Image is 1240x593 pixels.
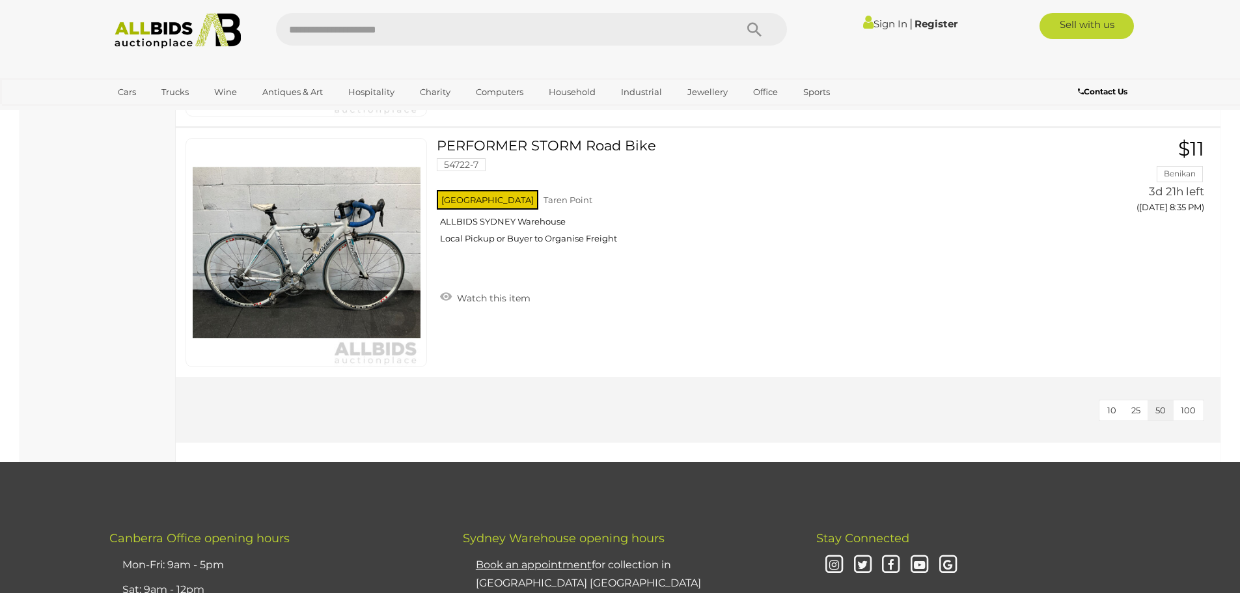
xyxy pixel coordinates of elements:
a: Sell with us [1040,13,1134,39]
a: Cars [109,81,145,103]
a: Register [915,18,958,30]
a: Watch this item [437,287,534,307]
span: 100 [1181,405,1196,415]
button: Search [722,13,787,46]
button: 10 [1099,400,1124,421]
a: Book an appointmentfor collection in [GEOGRAPHIC_DATA] [GEOGRAPHIC_DATA] [476,559,701,590]
button: 25 [1123,400,1148,421]
span: Sydney Warehouse opening hours [463,531,665,545]
a: Trucks [153,81,197,103]
a: Computers [467,81,532,103]
a: Sign In [863,18,907,30]
li: Mon-Fri: 9am - 5pm [119,553,430,578]
img: Allbids.com.au [107,13,249,49]
a: Household [540,81,604,103]
span: Stay Connected [816,531,909,545]
i: Instagram [823,554,846,577]
i: Google [937,554,959,577]
i: Twitter [851,554,874,577]
span: | [909,16,913,31]
button: 100 [1173,400,1204,421]
a: Hospitality [340,81,403,103]
a: Antiques & Art [254,81,331,103]
a: Office [745,81,786,103]
i: Facebook [879,554,902,577]
u: Book an appointment [476,559,592,571]
b: Contact Us [1078,87,1127,96]
a: [GEOGRAPHIC_DATA] [109,103,219,124]
a: PERFORMER STORM Road Bike 54722-7 [GEOGRAPHIC_DATA] Taren Point ALLBIDS SYDNEY Warehouse Local Pi... [447,138,1036,254]
button: 50 [1148,400,1174,421]
a: $11 Benikan 3d 21h left ([DATE] 8:35 PM) [1056,138,1207,219]
span: Canberra Office opening hours [109,531,290,545]
span: $11 [1178,137,1204,161]
span: 50 [1155,405,1166,415]
a: Contact Us [1078,85,1131,99]
i: Youtube [908,554,931,577]
span: 25 [1131,405,1140,415]
span: Watch this item [454,292,530,304]
span: 10 [1107,405,1116,415]
a: Charity [411,81,459,103]
img: 54722-7br.jpeg [193,139,420,366]
a: Wine [206,81,245,103]
a: Sports [795,81,838,103]
a: Industrial [613,81,670,103]
a: Jewellery [679,81,736,103]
